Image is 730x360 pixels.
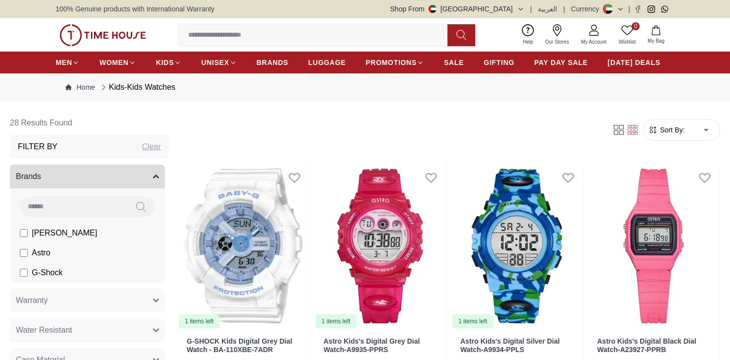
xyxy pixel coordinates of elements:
img: Astro Kids's Digital Grey Dial Watch-A9935-PPRS [314,163,446,329]
span: | [563,4,565,14]
span: 100% Genuine products with International Warranty [56,4,215,14]
span: Water Resistant [16,324,72,336]
a: Home [66,82,95,92]
span: My Bag [644,37,668,45]
a: Whatsapp [661,5,668,13]
span: Brands [16,171,41,182]
span: [DATE] DEALS [608,58,660,67]
span: | [628,4,630,14]
img: G-SHOCK Kids Digital Grey Dial Watch - BA-110XBE-7ADR [177,163,309,329]
span: Help [519,38,537,46]
span: WOMEN [99,58,129,67]
a: [DATE] DEALS [608,54,660,71]
nav: Breadcrumb [56,73,674,101]
a: 0Wishlist [613,22,642,48]
span: [PERSON_NAME] [32,227,97,239]
a: GIFTING [484,54,514,71]
span: PROMOTIONS [365,58,417,67]
div: 1 items left [452,314,493,328]
span: G-Shock [32,267,63,279]
span: 0 [632,22,640,30]
a: WOMEN [99,54,136,71]
span: Sort By: [658,125,685,135]
span: SALE [444,58,464,67]
button: Shop From[GEOGRAPHIC_DATA] [390,4,524,14]
span: BRANDS [257,58,289,67]
button: My Bag [642,23,670,47]
a: Astro Kids's Digital Grey Dial Watch-A9935-PPRS [324,337,420,354]
a: Astro Kids's Digital Grey Dial Watch-A9935-PPRS1 items left [314,163,446,329]
input: Astro [20,249,28,257]
span: | [530,4,532,14]
a: G-SHOCK Kids Digital Grey Dial Watch - BA-110XBE-7ADR [187,337,292,354]
span: Our Stores [541,38,573,46]
button: Water Resistant [10,318,165,342]
input: [PERSON_NAME] [20,229,28,237]
button: Warranty [10,289,165,312]
button: Brands [10,165,165,188]
a: Astro Kids's Digital Silver Dial Watch-A9934-PPLS1 items left [450,163,583,329]
div: Kids-Kids Watches [99,81,175,93]
img: Astro Kids's Digital Black Dial Watch-A23927-PPRB [587,163,720,329]
div: Currency [571,4,603,14]
span: PAY DAY SALE [534,58,588,67]
h6: 28 Results Found [10,111,169,135]
img: United Arab Emirates [429,5,437,13]
a: UNISEX [201,54,236,71]
a: Facebook [634,5,642,13]
a: BRANDS [257,54,289,71]
span: KIDS [156,58,174,67]
span: LUGGAGE [308,58,346,67]
a: LUGGAGE [308,54,346,71]
span: Wishlist [615,38,640,46]
span: Astro [32,247,50,259]
a: SALE [444,54,464,71]
span: MEN [56,58,72,67]
span: Warranty [16,295,48,306]
a: Help [517,22,539,48]
input: G-Shock [20,269,28,277]
a: G-SHOCK Kids Digital Grey Dial Watch - BA-110XBE-7ADR1 items left [177,163,309,329]
a: Instagram [648,5,655,13]
a: Our Stores [539,22,575,48]
span: UNISEX [201,58,229,67]
img: ... [60,24,146,46]
a: Astro Kids's Digital Black Dial Watch-A23927-PPRB [597,337,696,354]
span: GIFTING [484,58,514,67]
div: Clear [142,141,161,153]
img: Astro Kids's Digital Silver Dial Watch-A9934-PPLS [450,163,583,329]
div: 1 items left [179,314,219,328]
div: 1 items left [316,314,357,328]
button: Sort By: [648,125,685,135]
a: Astro Kids's Digital Silver Dial Watch-A9934-PPLS [460,337,560,354]
h3: Filter By [18,141,58,153]
a: MEN [56,54,79,71]
span: My Account [577,38,611,46]
a: PAY DAY SALE [534,54,588,71]
button: العربية [538,4,557,14]
a: KIDS [156,54,181,71]
a: PROMOTIONS [365,54,424,71]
